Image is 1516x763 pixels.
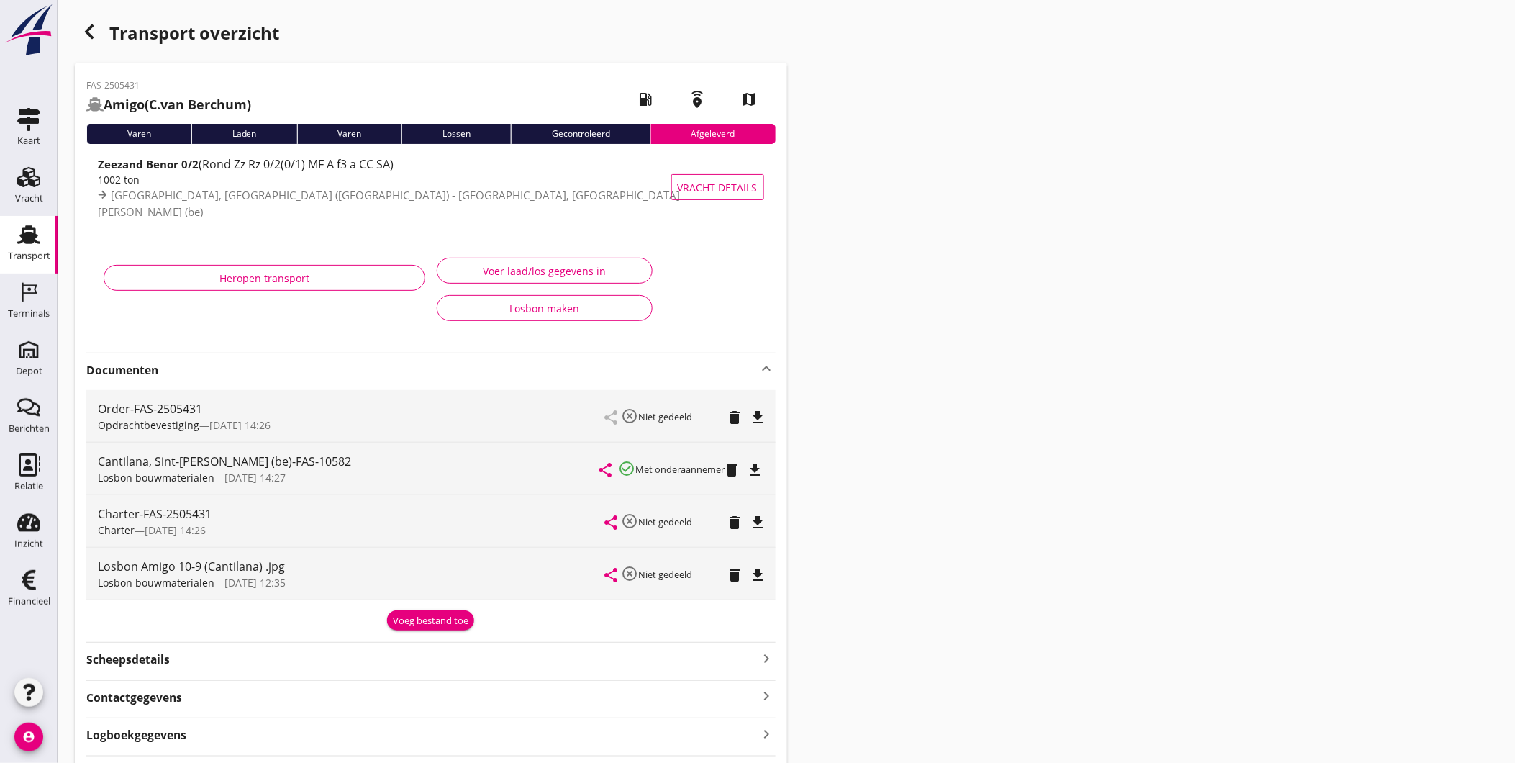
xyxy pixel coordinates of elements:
[671,174,764,200] button: Vracht details
[758,687,776,706] i: keyboard_arrow_right
[14,539,43,548] div: Inzicht
[104,96,145,113] strong: Amigo
[98,453,600,470] div: Cantilana, Sint-[PERSON_NAME] (be)-FAS-10582
[98,470,600,485] div: —
[636,463,725,476] small: Met onderaannemer
[8,597,50,606] div: Financieel
[678,180,758,195] span: Vracht details
[639,515,693,528] small: Niet gedeeld
[727,514,744,531] i: delete
[622,565,639,582] i: highlight_off
[730,79,770,119] i: map
[449,301,640,316] div: Losbon maken
[401,124,511,144] div: Lossen
[8,251,50,261] div: Transport
[3,4,55,57] img: logo-small.a267ee39.svg
[622,407,639,425] i: highlight_off
[678,79,718,119] i: emergency_share
[98,505,606,523] div: Charter-FAS-2505431
[98,418,199,432] span: Opdrachtbevestiging
[86,155,776,219] a: Zeezand Benor 0/2(Rond Zz Rz 0/2(0/1) MF A f3 a CC SA)1002 ton[GEOGRAPHIC_DATA], [GEOGRAPHIC_DATA...
[98,188,680,219] span: [GEOGRAPHIC_DATA], [GEOGRAPHIC_DATA] ([GEOGRAPHIC_DATA]) - [GEOGRAPHIC_DATA], [GEOGRAPHIC_DATA][P...
[597,461,614,479] i: share
[750,409,767,426] i: file_download
[727,566,744,584] i: delete
[619,460,636,477] i: check_circle_outline
[650,124,776,144] div: Afgeleverd
[8,309,50,318] div: Terminals
[758,724,776,744] i: keyboard_arrow_right
[116,271,413,286] div: Heropen transport
[191,124,297,144] div: Laden
[747,461,764,479] i: file_download
[639,410,693,423] small: Niet gedeeld
[14,723,43,751] i: account_circle
[86,690,182,706] strong: Contactgegevens
[17,136,40,145] div: Kaart
[86,651,170,668] strong: Scheepsdetails
[9,424,50,433] div: Berichten
[16,366,42,376] div: Depot
[145,523,206,537] span: [DATE] 14:26
[727,409,744,426] i: delete
[15,194,43,203] div: Vracht
[224,576,286,590] span: [DATE] 12:35
[86,727,186,744] strong: Logboekgegevens
[98,576,214,590] span: Losbon bouwmaterialen
[626,79,666,119] i: local_gas_station
[98,575,606,590] div: —
[750,514,767,531] i: file_download
[98,417,606,433] div: —
[98,558,606,575] div: Losbon Amigo 10-9 (Cantilana) .jpg
[98,523,606,538] div: —
[98,157,199,171] strong: Zeezand Benor 0/2
[511,124,650,144] div: Gecontroleerd
[98,400,606,417] div: Order-FAS-2505431
[724,461,741,479] i: delete
[98,172,684,187] div: 1002 ton
[387,610,474,631] button: Voeg bestand toe
[449,263,640,279] div: Voer laad/los gegevens in
[758,649,776,668] i: keyboard_arrow_right
[437,295,653,321] button: Losbon maken
[750,566,767,584] i: file_download
[86,79,251,92] p: FAS-2505431
[14,482,43,491] div: Relatie
[639,568,693,581] small: Niet gedeeld
[393,614,468,628] div: Voeg bestand toe
[758,360,776,377] i: keyboard_arrow_up
[75,17,787,52] div: Transport overzicht
[603,514,620,531] i: share
[86,124,191,144] div: Varen
[98,471,214,484] span: Losbon bouwmaterialen
[603,566,620,584] i: share
[104,265,425,291] button: Heropen transport
[209,418,271,432] span: [DATE] 14:26
[86,95,251,114] h2: (C.van Berchum)
[224,471,286,484] span: [DATE] 14:27
[199,156,394,172] span: (Rond Zz Rz 0/2(0/1) MF A f3 a CC SA)
[437,258,653,284] button: Voer laad/los gegevens in
[622,513,639,530] i: highlight_off
[98,523,135,537] span: Charter
[86,362,758,379] strong: Documenten
[297,124,402,144] div: Varen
